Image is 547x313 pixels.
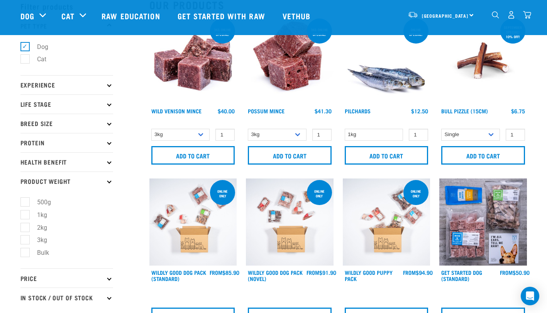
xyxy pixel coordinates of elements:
[409,129,428,141] input: 1
[403,269,433,276] div: $94.90
[506,129,525,141] input: 1
[210,269,239,276] div: $85.90
[149,17,237,104] img: Pile Of Cubed Wild Venison Mince For Pets
[500,269,530,276] div: $50.90
[403,271,416,274] span: FROM
[408,11,418,18] img: van-moving.png
[275,0,320,31] a: Vethub
[312,129,332,141] input: 1
[20,94,113,114] p: Life Stage
[343,17,430,104] img: Four Whole Pilchards
[94,0,169,31] a: Raw Education
[248,271,303,280] a: Wildly Good Dog Pack (Novel)
[25,197,54,207] label: 500g
[20,268,113,288] p: Price
[215,129,235,141] input: 1
[246,17,334,104] img: 1102 Possum Mince 01
[345,146,428,165] input: Add to cart
[441,146,525,165] input: Add to cart
[151,271,206,280] a: Wildly Good Dog Pack (Standard)
[149,178,237,266] img: Dog 0 2sec
[343,178,430,266] img: Puppy 0 2sec
[20,152,113,172] p: Health Benefit
[411,108,428,114] div: $12.50
[20,114,113,133] p: Breed Size
[210,185,235,202] div: Online Only
[511,108,525,114] div: $6.75
[500,271,513,274] span: FROM
[507,11,515,19] img: user.png
[20,10,34,22] a: Dog
[307,185,332,202] div: Online Only
[521,287,539,305] div: Open Intercom Messenger
[25,223,50,232] label: 2kg
[307,271,319,274] span: FROM
[170,0,275,31] a: Get started with Raw
[25,248,52,257] label: Bulk
[246,178,334,266] img: Dog Novel 0 2sec
[439,178,527,266] img: NSP Dog Standard Update
[345,271,393,280] a: Wildly Good Puppy Pack
[248,146,332,165] input: Add to cart
[492,11,499,19] img: home-icon-1@2x.png
[151,146,235,165] input: Add to cart
[307,269,336,276] div: $91.90
[422,14,469,17] span: [GEOGRAPHIC_DATA]
[61,10,75,22] a: Cat
[25,210,50,220] label: 1kg
[20,75,113,94] p: Experience
[523,11,531,19] img: home-icon@2x.png
[20,133,113,152] p: Protein
[25,42,51,52] label: Dog
[441,109,488,112] a: Bull Pizzle (15cm)
[151,109,202,112] a: Wild Venison Mince
[20,172,113,191] p: Product Weight
[210,271,222,274] span: FROM
[403,185,428,202] div: Online Only
[439,17,527,104] img: Bull Pizzle
[25,54,49,64] label: Cat
[248,109,285,112] a: Possum Mince
[25,235,50,245] label: 3kg
[345,109,371,112] a: Pilchards
[441,271,482,280] a: Get Started Dog (Standard)
[315,108,332,114] div: $41.30
[20,288,113,307] p: In Stock / Out Of Stock
[218,108,235,114] div: $40.00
